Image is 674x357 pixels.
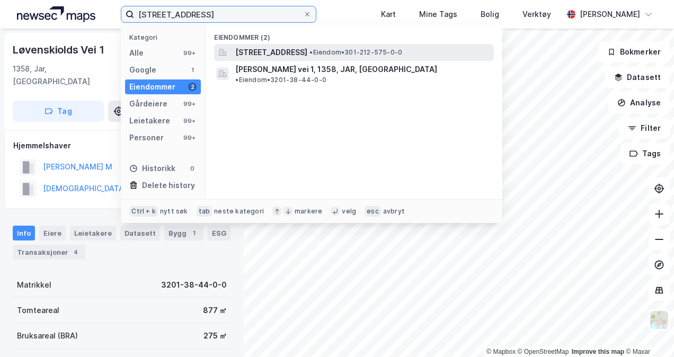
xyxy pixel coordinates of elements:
div: Info [13,226,35,240]
input: Søk på adresse, matrikkel, gårdeiere, leietakere eller personer [134,6,303,22]
div: Leietakere [70,226,116,240]
div: Kategori [129,33,201,41]
span: Eiendom • 3201-38-44-0-0 [235,76,326,84]
div: 1 [188,66,197,74]
div: Leietakere [129,114,170,127]
a: Mapbox [486,348,516,355]
div: 99+ [182,117,197,125]
span: • [235,76,238,84]
div: [PERSON_NAME] [580,8,640,21]
div: tab [197,206,212,217]
div: Delete history [142,179,195,192]
iframe: Chat Widget [621,306,674,357]
div: 99+ [182,49,197,57]
div: Historikk [129,162,175,175]
div: 2 [188,83,197,91]
div: ESG [208,226,230,240]
div: Gårdeiere [129,97,167,110]
div: Hjemmelshaver [13,139,230,152]
div: 0 [188,164,197,173]
div: Verktøy [522,8,551,21]
div: velg [342,207,356,216]
div: 99+ [182,133,197,142]
div: 1358, Jar, [GEOGRAPHIC_DATA] [13,63,126,88]
div: 877 ㎡ [203,304,227,317]
a: Improve this map [572,348,624,355]
div: Løvenskiolds Vei 1 [13,41,106,58]
img: logo.a4113a55bc3d86da70a041830d287a7e.svg [17,6,95,22]
div: Alle [129,47,144,59]
button: Datasett [605,67,670,88]
div: Tomteareal [17,304,59,317]
div: Personer [129,131,164,144]
div: neste kategori [214,207,264,216]
div: 99+ [182,100,197,108]
div: 275 ㎡ [203,329,227,342]
div: Kart [381,8,396,21]
div: Eiendommer (2) [206,25,502,44]
div: 1 [189,228,199,238]
div: Eiere [39,226,66,240]
a: OpenStreetMap [518,348,569,355]
button: Tags [620,143,670,164]
span: • [309,48,313,56]
span: Eiendom • 301-212-575-0-0 [309,48,402,57]
div: nytt søk [160,207,188,216]
span: [STREET_ADDRESS] [235,46,307,59]
div: Bruksareal (BRA) [17,329,78,342]
div: Mine Tags [419,8,457,21]
div: esc [365,206,381,217]
div: 4 [70,247,81,257]
div: avbryt [383,207,405,216]
button: Analyse [608,92,670,113]
div: Bolig [481,8,499,21]
div: Transaksjoner [13,245,85,260]
div: Eiendommer [129,81,175,93]
div: Kontrollprogram for chat [621,306,674,357]
div: Matrikkel [17,279,51,291]
button: Tag [13,101,104,122]
div: 3201-38-44-0-0 [161,279,227,291]
div: Ctrl + k [129,206,158,217]
div: Datasett [120,226,160,240]
button: Bokmerker [598,41,670,63]
button: Filter [619,118,670,139]
div: markere [295,207,322,216]
span: [PERSON_NAME] vei 1, 1358, JAR, [GEOGRAPHIC_DATA] [235,63,437,76]
div: Bygg [164,226,203,240]
div: Google [129,64,156,76]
